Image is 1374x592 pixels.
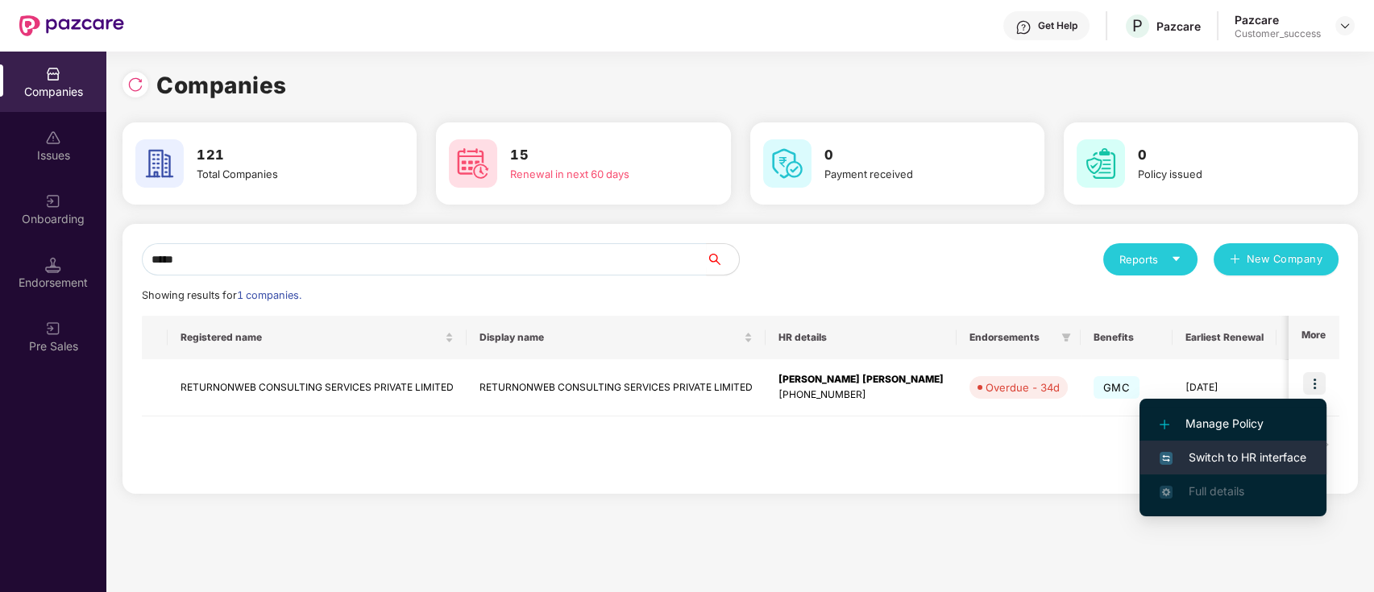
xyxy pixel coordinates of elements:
[181,331,442,344] span: Registered name
[1160,420,1169,429] img: svg+xml;base64,PHN2ZyB4bWxucz0iaHR0cDovL3d3dy53My5vcmcvMjAwMC9zdmciIHdpZHRoPSIxMi4yMDEiIGhlaWdodD...
[19,15,124,36] img: New Pazcare Logo
[467,359,766,416] td: RETURNONWEB CONSULTING SERVICES PRIVATE LIMITED
[1189,484,1244,498] span: Full details
[1119,251,1181,267] div: Reports
[1173,316,1276,359] th: Earliest Renewal
[168,359,467,416] td: RETURNONWEB CONSULTING SERVICES PRIVATE LIMITED
[45,193,61,209] img: svg+xml;base64,PHN2ZyB3aWR0aD0iMjAiIGhlaWdodD0iMjAiIHZpZXdCb3g9IjAgMCAyMCAyMCIgZmlsbD0ibm9uZSIgeG...
[766,316,957,359] th: HR details
[1160,449,1306,466] span: Switch to HR interface
[763,139,812,188] img: svg+xml;base64,PHN2ZyB4bWxucz0iaHR0cDovL3d3dy53My5vcmcvMjAwMC9zdmciIHdpZHRoPSI2MCIgaGVpZ2h0PSI2MC...
[1171,254,1181,264] span: caret-down
[467,316,766,359] th: Display name
[1160,452,1173,465] img: svg+xml;base64,PHN2ZyB4bWxucz0iaHR0cDovL3d3dy53My5vcmcvMjAwMC9zdmciIHdpZHRoPSIxNiIgaGVpZ2h0PSIxNi...
[1160,486,1173,499] img: svg+xml;base64,PHN2ZyB4bWxucz0iaHR0cDovL3d3dy53My5vcmcvMjAwMC9zdmciIHdpZHRoPSIxNi4zNjMiIGhlaWdodD...
[1276,316,1346,359] th: Issues
[1235,27,1321,40] div: Customer_success
[1303,372,1326,395] img: icon
[197,166,372,182] div: Total Companies
[969,331,1055,344] span: Endorsements
[127,77,143,93] img: svg+xml;base64,PHN2ZyBpZD0iUmVsb2FkLTMyeDMyIiB4bWxucz0iaHR0cDovL3d3dy53My5vcmcvMjAwMC9zdmciIHdpZH...
[824,145,999,166] h3: 0
[156,68,287,103] h1: Companies
[706,243,740,275] button: search
[1038,19,1077,32] div: Get Help
[135,139,184,188] img: svg+xml;base64,PHN2ZyB4bWxucz0iaHR0cDovL3d3dy53My5vcmcvMjAwMC9zdmciIHdpZHRoPSI2MCIgaGVpZ2h0PSI2MC...
[142,289,301,301] span: Showing results for
[1156,19,1201,34] div: Pazcare
[45,257,61,273] img: svg+xml;base64,PHN2ZyB3aWR0aD0iMTQuNSIgaGVpZ2h0PSIxNC41IiB2aWV3Qm94PSIwIDAgMTYgMTYiIGZpbGw9Im5vbm...
[1077,139,1125,188] img: svg+xml;base64,PHN2ZyB4bWxucz0iaHR0cDovL3d3dy53My5vcmcvMjAwMC9zdmciIHdpZHRoPSI2MCIgaGVpZ2h0PSI2MC...
[1138,145,1313,166] h3: 0
[1081,316,1173,359] th: Benefits
[1061,333,1071,342] span: filter
[778,372,944,387] div: [PERSON_NAME] [PERSON_NAME]
[1247,251,1323,267] span: New Company
[778,387,944,403] div: [PHONE_NUMBER]
[1289,316,1339,359] th: More
[1230,254,1240,267] span: plus
[45,321,61,337] img: svg+xml;base64,PHN2ZyB3aWR0aD0iMjAiIGhlaWdodD0iMjAiIHZpZXdCb3g9IjAgMCAyMCAyMCIgZmlsbD0ibm9uZSIgeG...
[986,379,1060,395] div: Overdue - 34d
[510,145,685,166] h3: 15
[1339,19,1351,32] img: svg+xml;base64,PHN2ZyBpZD0iRHJvcGRvd24tMzJ4MzIiIHhtbG5zPSJodHRwOi8vd3d3LnczLm9yZy8yMDAwL3N2ZyIgd2...
[1094,376,1139,399] span: GMC
[449,139,497,188] img: svg+xml;base64,PHN2ZyB4bWxucz0iaHR0cDovL3d3dy53My5vcmcvMjAwMC9zdmciIHdpZHRoPSI2MCIgaGVpZ2h0PSI2MC...
[197,145,372,166] h3: 121
[45,66,61,82] img: svg+xml;base64,PHN2ZyBpZD0iQ29tcGFuaWVzIiB4bWxucz0iaHR0cDovL3d3dy53My5vcmcvMjAwMC9zdmciIHdpZHRoPS...
[706,253,739,266] span: search
[824,166,999,182] div: Payment received
[510,166,685,182] div: Renewal in next 60 days
[1214,243,1339,275] button: plusNew Company
[479,331,741,344] span: Display name
[1015,19,1032,35] img: svg+xml;base64,PHN2ZyBpZD0iSGVscC0zMngzMiIgeG1sbnM9Imh0dHA6Ly93d3cudzMub3JnLzIwMDAvc3ZnIiB3aWR0aD...
[1058,328,1074,347] span: filter
[1160,415,1306,433] span: Manage Policy
[45,130,61,146] img: svg+xml;base64,PHN2ZyBpZD0iSXNzdWVzX2Rpc2FibGVkIiB4bWxucz0iaHR0cDovL3d3dy53My5vcmcvMjAwMC9zdmciIH...
[168,316,467,359] th: Registered name
[1138,166,1313,182] div: Policy issued
[237,289,301,301] span: 1 companies.
[1235,12,1321,27] div: Pazcare
[1173,359,1276,416] td: [DATE]
[1132,16,1143,35] span: P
